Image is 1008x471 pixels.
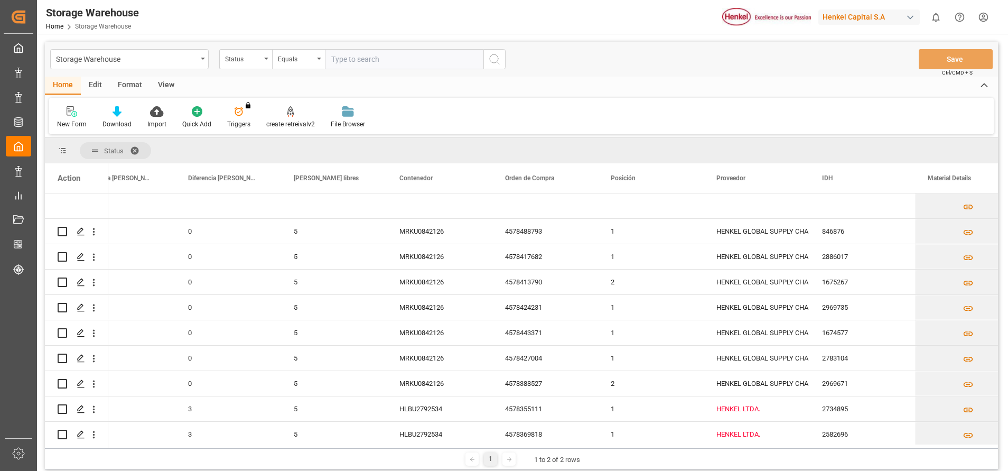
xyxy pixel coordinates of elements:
div: 1 to 2 of 2 rows [534,455,580,465]
div: 5 [281,244,387,269]
div: HENKEL GLOBAL SUPPLY CHAIN B.V. [716,295,797,320]
div: 5 [281,219,387,244]
div: 2783104 [809,346,915,371]
div: 4578443371 [492,320,598,345]
button: Henkel Capital S.A [818,7,924,27]
div: Press SPACE to select this row. [45,422,108,447]
div: 4578488793 [492,219,598,244]
div: HENKEL LTDA. [716,422,797,447]
input: Type to search [325,49,483,69]
div: 1 [598,295,704,320]
div: Press SPACE to select this row. [45,371,108,396]
button: Help Center [948,5,972,29]
div: File Browser [331,119,365,129]
span: Diferencia [PERSON_NAME] [82,174,153,182]
div: 2886017 [809,244,915,269]
div: 2 [598,371,704,396]
div: 4578427004 [492,346,598,371]
div: 1675267 [809,270,915,294]
a: Home [46,23,63,30]
div: 1 [484,452,497,466]
div: Quick Add [182,119,211,129]
div: 1 [598,396,704,421]
div: 5 [281,320,387,345]
div: Press SPACE to select this row. [45,320,108,346]
span: Material Details [928,174,971,182]
div: Action [58,173,80,183]
div: 0 [175,371,281,396]
div: Henkel Capital S.A [818,10,920,25]
div: create retreivalv2 [266,119,315,129]
div: HENKEL GLOBAL SUPPLY CHAIN B.V. [716,372,797,396]
div: 4578388527 [492,371,598,396]
div: MRKU0842126 [387,295,492,320]
button: show 0 new notifications [924,5,948,29]
div: 1 [598,320,704,345]
div: Storage Warehouse [46,5,139,21]
div: Format [110,77,150,95]
div: MRKU0842126 [387,244,492,269]
div: HENKEL GLOBAL SUPPLY CHAIN B.V. [716,270,797,294]
div: 4578413790 [492,270,598,294]
div: Press SPACE to select this row. [45,193,108,219]
div: Press SPACE to select this row. [45,346,108,371]
div: 0 [175,244,281,269]
div: 2582696 [809,422,915,447]
div: 2 [598,270,704,294]
div: HENKEL GLOBAL SUPPLY CHAIN B.V. [716,346,797,371]
div: Press SPACE to select this row. [45,219,108,244]
button: open menu [219,49,272,69]
div: HENKEL GLOBAL SUPPLY CHAIN B.V. [716,321,797,345]
div: 5 [281,346,387,371]
div: MRKU0842126 [387,219,492,244]
div: 5 [281,371,387,396]
span: Ctrl/CMD + S [942,69,973,77]
div: Download [102,119,132,129]
div: Press SPACE to select this row. [45,295,108,320]
span: Diferencia [PERSON_NAME] drv [188,174,259,182]
div: MRKU0842126 [387,346,492,371]
div: Press SPACE to select this row. [45,270,108,295]
span: Posición [611,174,636,182]
div: 0 [175,295,281,320]
div: 0 [175,219,281,244]
div: Press SPACE to select this row. [45,244,108,270]
div: 1 [598,346,704,371]
div: Equals [278,52,314,64]
div: 4578417682 [492,244,598,269]
div: MRKU0842126 [387,270,492,294]
div: 4578369818 [492,422,598,447]
div: 1674577 [809,320,915,345]
span: Proveedor [716,174,745,182]
div: HLBU2792534 [387,396,492,421]
div: MRKU0842126 [387,320,492,345]
div: 5 [281,396,387,421]
div: Storage Warehouse [56,52,197,65]
div: 4578424231 [492,295,598,320]
div: 1 [598,244,704,269]
div: Status [225,52,261,64]
span: IDH [822,174,833,182]
div: HENKEL LTDA. [716,397,797,421]
span: Contenedor [399,174,433,182]
span: Orden de Compra [505,174,554,182]
button: open menu [50,49,209,69]
div: 5 [281,422,387,447]
button: Save [919,49,993,69]
div: 1 [598,422,704,447]
div: Import [147,119,166,129]
div: New Form [57,119,87,129]
div: 4578355111 [492,396,598,421]
div: View [150,77,182,95]
div: 3 [175,396,281,421]
span: [PERSON_NAME] libres [294,174,359,182]
div: Press SPACE to select this row. [45,396,108,422]
div: MRKU0842126 [387,371,492,396]
div: 846876 [809,219,915,244]
div: 5 [281,270,387,294]
div: Edit [81,77,110,95]
div: 0 [175,320,281,345]
button: open menu [272,49,325,69]
div: HENKEL GLOBAL SUPPLY CHAIN B.V. [716,245,797,269]
div: 2969735 [809,295,915,320]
